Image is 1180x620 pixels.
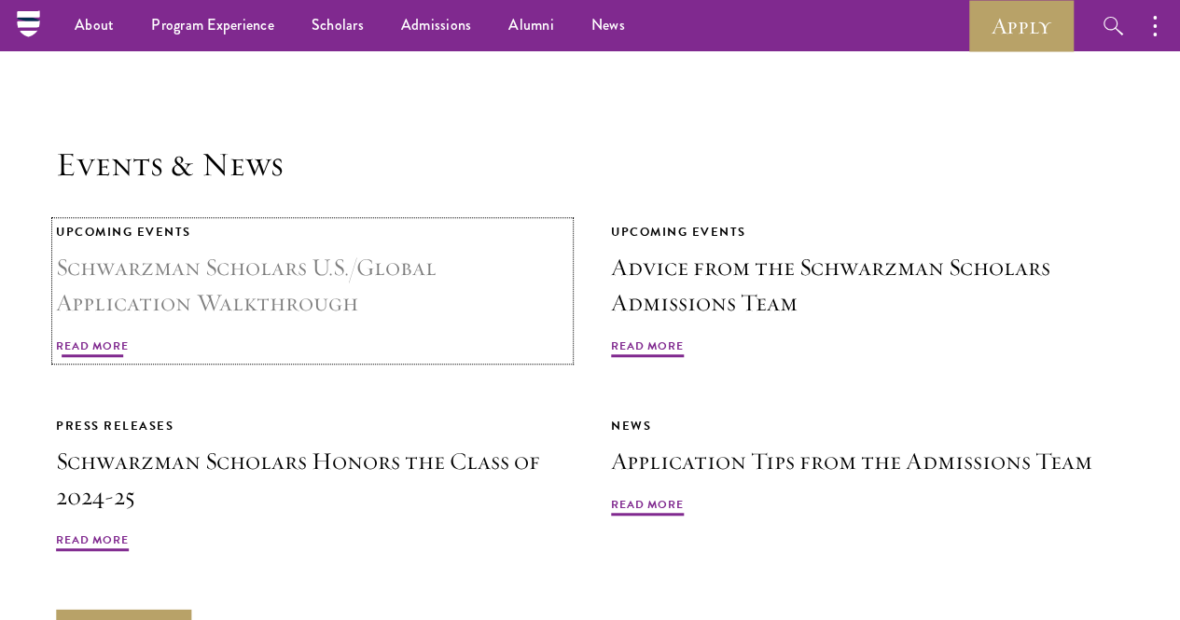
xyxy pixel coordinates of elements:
[56,250,569,321] h3: Schwarzman Scholars U.S./Global Application Walkthrough
[56,222,569,360] a: Upcoming Events Schwarzman Scholars U.S./Global Application Walkthrough Read More
[56,444,569,515] h3: Schwarzman Scholars Honors the Class of 2024-25
[56,145,1124,185] h2: Events & News
[56,338,129,360] span: Read More
[611,416,1124,436] div: News
[611,222,1124,360] a: Upcoming Events Advice from the Schwarzman Scholars Admissions Team Read More
[611,444,1124,479] h3: Application Tips from the Admissions Team
[611,222,1124,242] div: Upcoming Events
[611,416,1124,518] a: News Application Tips from the Admissions Team Read More
[56,531,129,554] span: Read More
[611,250,1124,321] h3: Advice from the Schwarzman Scholars Admissions Team
[56,416,569,554] a: Press Releases Schwarzman Scholars Honors the Class of 2024-25 Read More
[56,222,569,242] div: Upcoming Events
[611,338,684,360] span: Read More
[611,496,684,518] span: Read More
[56,416,569,436] div: Press Releases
